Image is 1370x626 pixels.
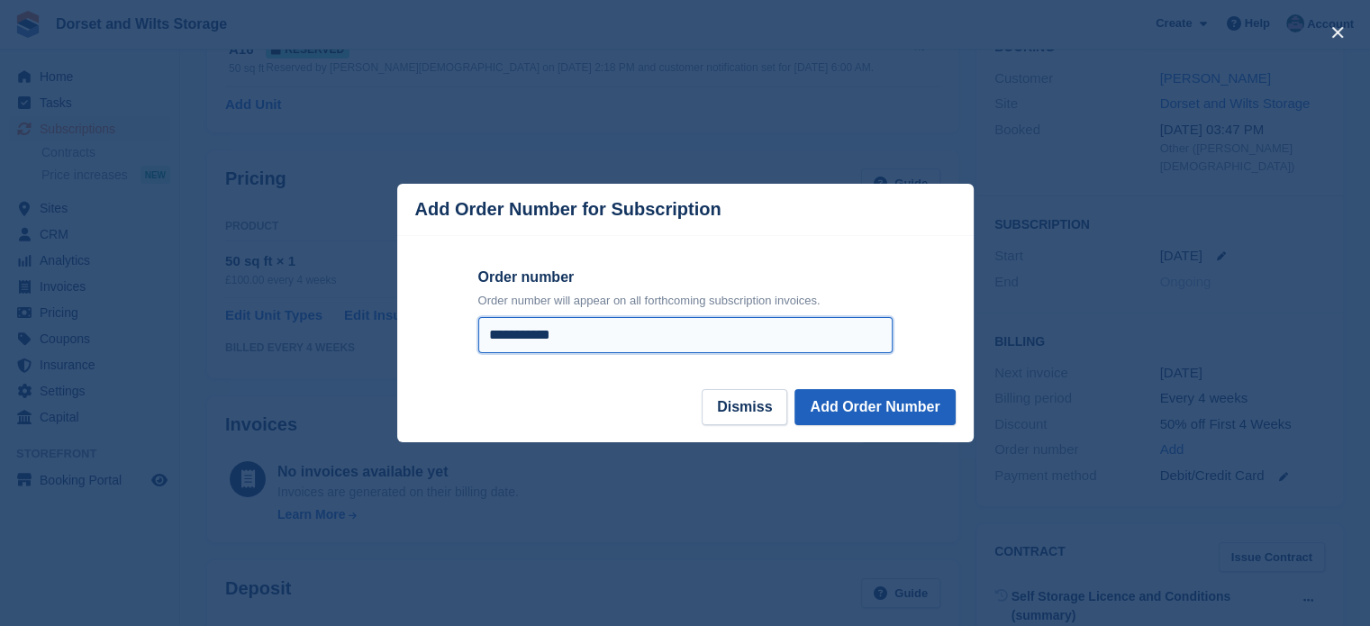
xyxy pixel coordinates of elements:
button: Dismiss [702,389,787,425]
p: Add Order Number for Subscription [415,199,721,220]
button: close [1323,18,1352,47]
p: Order number will appear on all forthcoming subscription invoices. [478,292,893,310]
button: Add Order Number [794,389,955,425]
label: Order number [478,267,893,288]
